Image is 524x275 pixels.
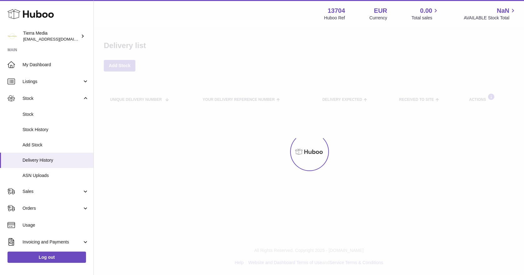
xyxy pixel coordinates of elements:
span: ASN Uploads [23,173,89,179]
span: Stock [23,111,89,117]
span: Delivery History [23,157,89,163]
span: NaN [497,7,509,15]
span: Listings [23,79,82,85]
span: My Dashboard [23,62,89,68]
span: Stock [23,96,82,101]
div: Tierra Media [23,30,79,42]
span: AVAILABLE Stock Total [464,15,516,21]
span: Add Stock [23,142,89,148]
strong: 13704 [328,7,345,15]
div: Huboo Ref [324,15,345,21]
span: Orders [23,205,82,211]
span: 0.00 [420,7,432,15]
span: Sales [23,189,82,194]
span: Usage [23,222,89,228]
span: Stock History [23,127,89,133]
span: Invoicing and Payments [23,239,82,245]
a: NaN AVAILABLE Stock Total [464,7,516,21]
a: 0.00 Total sales [411,7,439,21]
span: [EMAIL_ADDRESS][DOMAIN_NAME] [23,37,92,42]
div: Currency [370,15,387,21]
a: Log out [8,252,86,263]
strong: EUR [374,7,387,15]
span: Total sales [411,15,439,21]
img: hola.tierramedia@gmail.com [8,32,17,41]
